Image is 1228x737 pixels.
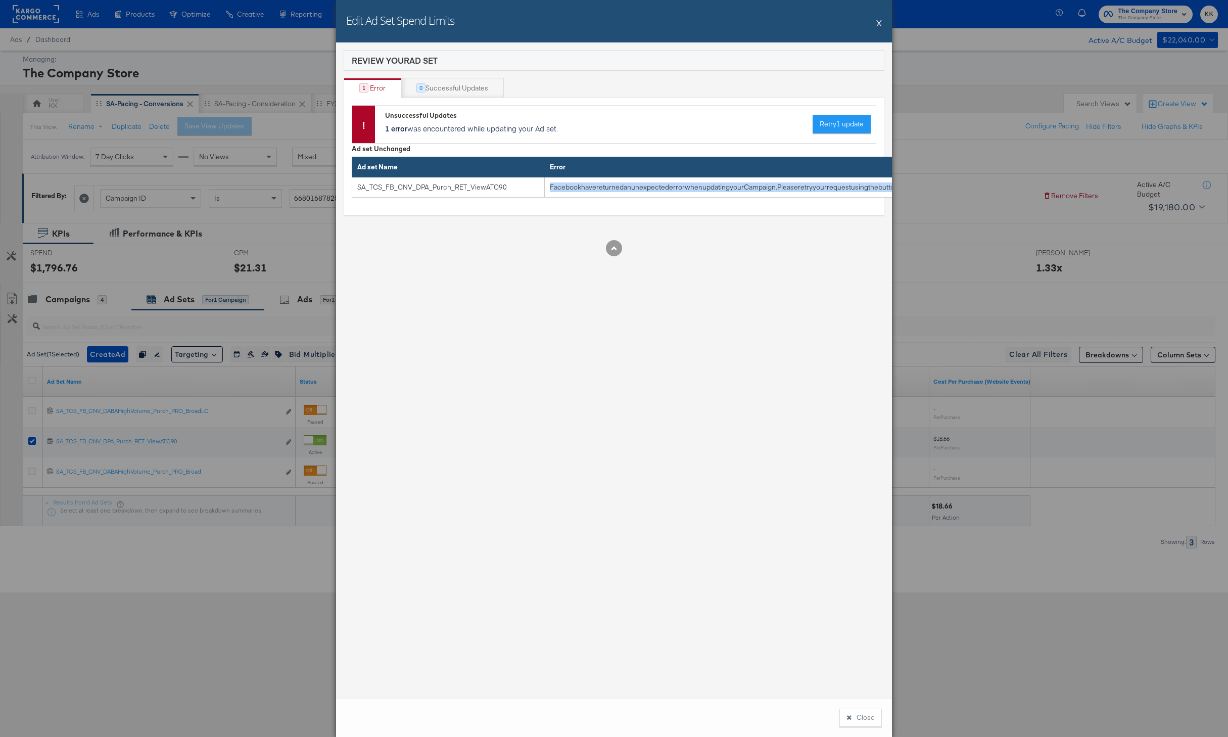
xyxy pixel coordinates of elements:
[545,157,925,177] th: Error
[839,709,882,727] button: Close
[385,123,558,133] p: was encountered while updating your Ad set.
[352,157,545,177] th: Ad set Name
[545,177,925,198] td: Facebook have returned an unexpected error when updating your Campaign. Please retry your request...
[357,182,539,192] div: SA_TCS_FB_CNV_DPA_Purch_RET_ViewATC90
[385,111,558,120] div: Unsuccessful Updates
[359,83,368,93] div: 1
[876,13,882,33] button: X
[416,83,426,93] div: 0
[352,144,876,154] div: Ad set Unchanged
[346,13,454,28] h2: Edit Ad Set Spend Limits
[385,123,407,133] strong: 1 error
[426,83,488,93] div: Successful Updates
[368,83,386,93] div: error
[352,55,438,66] div: Review Your Ad Set
[820,119,864,129] span: Retry 1 update
[813,115,871,133] button: Retry1 update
